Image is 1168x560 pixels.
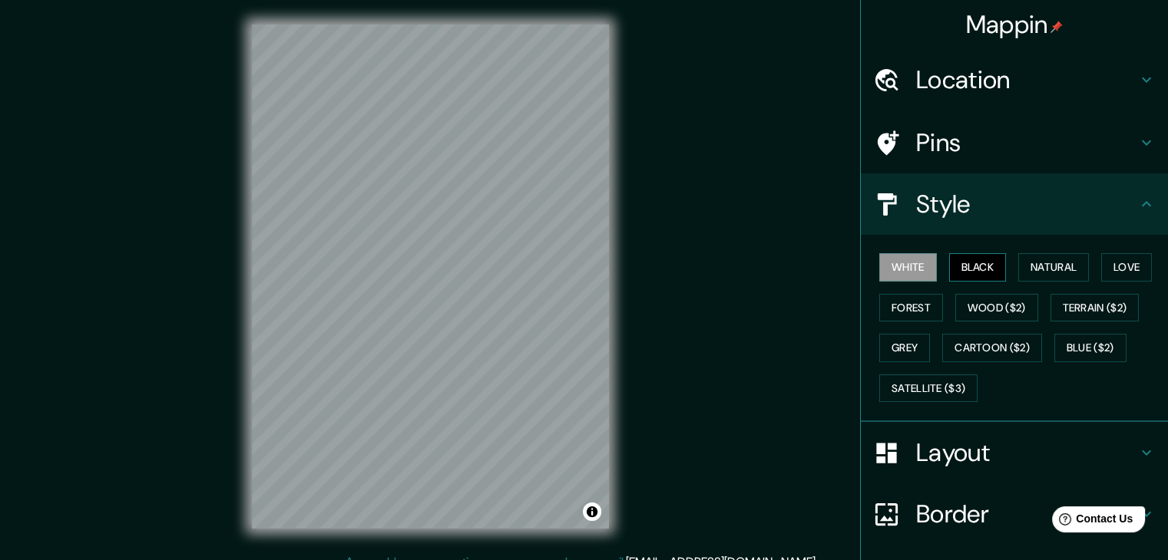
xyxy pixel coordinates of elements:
button: Love [1101,253,1152,282]
div: Location [861,49,1168,110]
h4: Border [916,499,1137,529]
button: Satellite ($3) [879,374,978,403]
button: Black [949,253,1007,282]
button: White [879,253,937,282]
button: Wood ($2) [955,294,1038,322]
iframe: Help widget launcher [1031,500,1151,543]
div: Style [861,173,1168,235]
div: Border [861,483,1168,545]
canvas: Map [252,25,609,529]
button: Toggle attribution [583,502,601,521]
button: Blue ($2) [1054,334,1127,362]
h4: Mappin [966,9,1064,40]
div: Layout [861,422,1168,483]
h4: Layout [916,437,1137,468]
div: Pins [861,112,1168,173]
h4: Style [916,189,1137,219]
button: Cartoon ($2) [942,334,1042,362]
img: pin-icon.png [1051,21,1063,33]
button: Terrain ($2) [1051,294,1140,322]
button: Natural [1018,253,1089,282]
h4: Location [916,64,1137,95]
button: Forest [879,294,943,322]
button: Grey [879,334,930,362]
h4: Pins [916,127,1137,158]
